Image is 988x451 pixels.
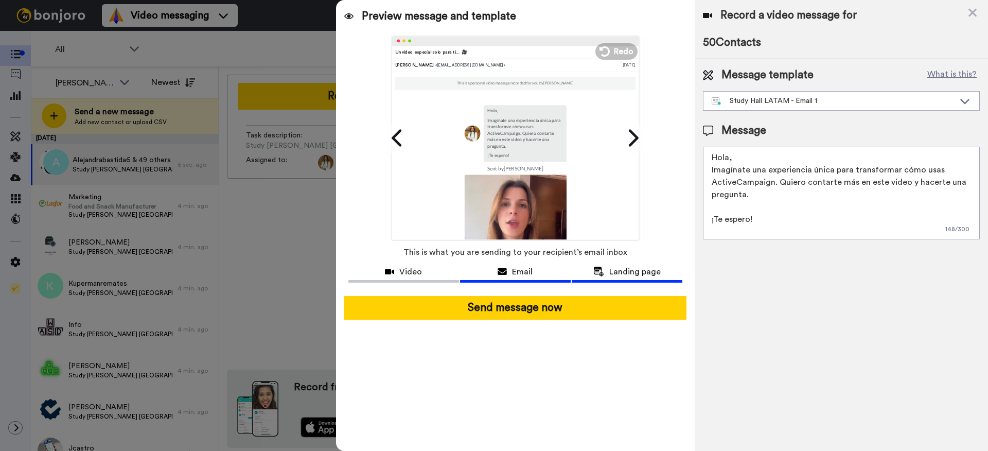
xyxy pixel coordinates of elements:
[622,62,635,68] div: [DATE]
[403,241,627,264] span: This is what you are sending to your recipient’s email inbox
[721,67,814,83] span: Message template
[487,108,562,114] p: Hola,
[399,266,422,278] span: Video
[487,152,562,158] p: ¡Te espero!
[487,117,562,149] p: Imagínate una experiencia única para transformar cómo usas ActiveCampaign. Quiero contarte más en...
[464,162,566,175] td: Sent by [PERSON_NAME]
[721,123,766,138] span: Message
[395,62,623,68] div: [PERSON_NAME]
[464,125,480,141] img: 23a41b68-c661-4df6-ab56-fad57e98d198-1757439672.jpg
[712,97,721,106] img: nextgen-template.svg
[457,81,574,86] p: This is a personal video message recorded for you by [PERSON_NAME]
[512,266,533,278] span: Email
[703,147,980,239] textarea: Hola, Imagínate una experiencia única para transformar cómo usas ActiveCampaign. Quiero contarte ...
[344,296,686,320] button: Send message now
[464,175,566,276] img: Z
[712,96,955,106] div: Study Hall LATAM - Email 1
[609,266,661,278] span: Landing page
[924,67,980,83] button: What is this?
